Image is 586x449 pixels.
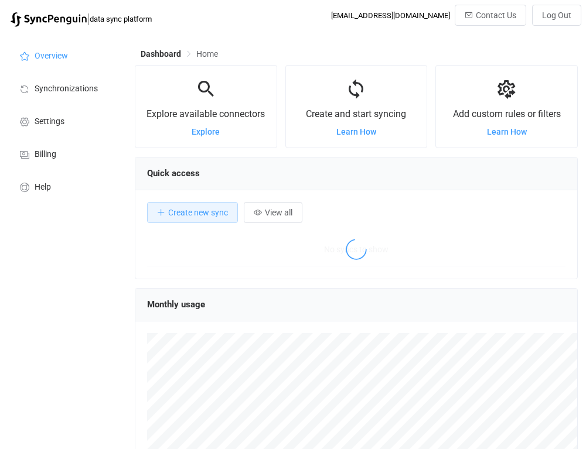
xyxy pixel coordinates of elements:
span: Home [196,49,218,59]
span: Settings [35,117,64,126]
img: syncpenguin.svg [11,12,87,27]
span: Create new sync [168,208,228,217]
a: Learn How [336,127,376,136]
span: data sync platform [90,15,152,23]
a: |data sync platform [11,11,152,27]
span: Dashboard [141,49,181,59]
a: Settings [6,104,123,137]
span: View all [265,208,292,217]
a: Help [6,170,123,203]
span: | [87,11,90,27]
span: Synchronizations [35,84,98,94]
a: Learn How [487,127,527,136]
span: Monthly usage [147,299,205,310]
span: Explore available connectors [146,108,265,119]
button: Contact Us [455,5,526,26]
a: Overview [6,39,123,71]
span: Contact Us [476,11,516,20]
button: Log Out [532,5,581,26]
span: Create and start syncing [306,108,406,119]
a: Billing [6,137,123,170]
div: Breadcrumb [141,50,218,58]
span: Log Out [542,11,571,20]
span: Overview [35,52,68,61]
span: Quick access [147,168,200,179]
button: Create new sync [147,202,238,223]
span: Help [35,183,51,192]
span: Billing [35,150,56,159]
a: Synchronizations [6,71,123,104]
div: [EMAIL_ADDRESS][DOMAIN_NAME] [331,11,450,20]
button: View all [244,202,302,223]
a: Explore [192,127,220,136]
span: Add custom rules or filters [453,108,561,119]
